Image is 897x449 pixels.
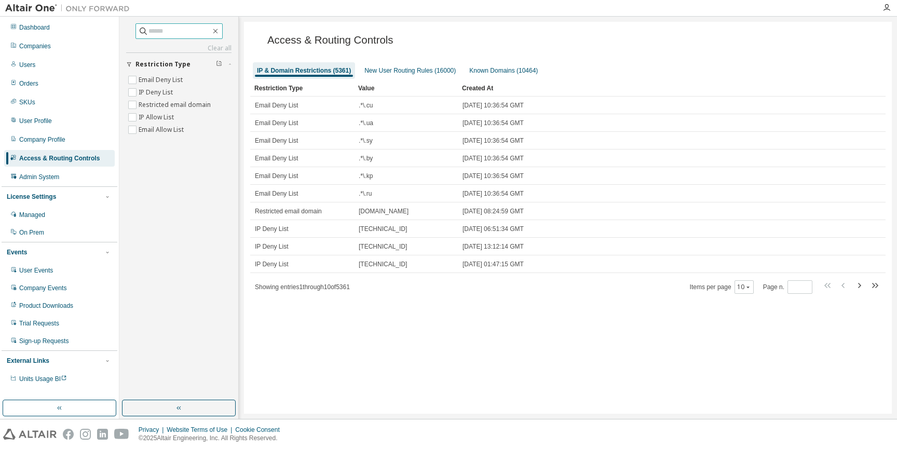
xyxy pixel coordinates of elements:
span: Units Usage BI [19,375,67,383]
span: Email Deny List [255,189,298,198]
span: Showing entries 1 through 10 of 5361 [255,283,350,291]
span: .*\.sy [359,137,373,145]
div: Restriction Type [254,80,350,97]
img: linkedin.svg [97,429,108,440]
div: Orders [19,79,38,88]
div: IP & Domain Restrictions (5361) [257,66,351,75]
div: Known Domains (10464) [469,66,538,75]
div: Created At [462,80,857,97]
button: 10 [737,283,751,291]
div: Dashboard [19,23,50,32]
span: Email Deny List [255,137,298,145]
div: Users [19,61,35,69]
label: Email Deny List [139,74,185,86]
span: IP Deny List [255,225,288,233]
div: Sign-up Requests [19,337,69,345]
img: altair_logo.svg [3,429,57,440]
span: Email Deny List [255,119,298,127]
span: [DATE] 06:51:34 GMT [463,225,524,233]
div: Product Downloads [19,302,73,310]
span: .*\.ru [359,189,372,198]
span: Clear filter [216,60,222,69]
div: External Links [7,357,49,365]
span: Access & Routing Controls [267,34,393,46]
span: [TECHNICAL_ID] [359,260,407,268]
div: Admin System [19,173,59,181]
label: Restricted email domain [139,99,213,111]
img: youtube.svg [114,429,129,440]
span: [DATE] 10:36:54 GMT [463,137,524,145]
div: New User Routing Rules (16000) [364,66,456,75]
div: Events [7,248,27,256]
span: [DATE] 08:24:59 GMT [463,207,524,215]
div: Access & Routing Controls [19,154,100,162]
div: Privacy [139,426,167,434]
label: IP Deny List [139,86,175,99]
div: Website Terms of Use [167,426,235,434]
div: Trial Requests [19,319,59,328]
span: Page n. [763,280,812,294]
img: Altair One [5,3,135,13]
span: .*\.ua [359,119,373,127]
span: [DATE] 10:36:54 GMT [463,101,524,110]
span: .*\.cu [359,101,373,110]
span: Items per page [690,280,754,294]
div: License Settings [7,193,56,201]
span: .*\.by [359,154,373,162]
span: .*\.kp [359,172,373,180]
div: Companies [19,42,51,50]
p: © 2025 Altair Engineering, Inc. All Rights Reserved. [139,434,286,443]
span: IP Deny List [255,242,288,251]
span: [DATE] 01:47:15 GMT [463,260,524,268]
span: [DATE] 10:36:54 GMT [463,154,524,162]
label: IP Allow List [139,111,176,124]
div: Company Events [19,284,66,292]
span: Email Deny List [255,101,298,110]
a: Clear all [126,44,232,52]
span: [DATE] 10:36:54 GMT [463,189,524,198]
button: Restriction Type [126,53,232,76]
span: [DATE] 10:36:54 GMT [463,172,524,180]
img: instagram.svg [80,429,91,440]
span: [DATE] 13:12:14 GMT [463,242,524,251]
span: Email Deny List [255,154,298,162]
div: Value [358,80,454,97]
div: User Events [19,266,53,275]
span: Restriction Type [135,60,191,69]
span: [TECHNICAL_ID] [359,242,407,251]
label: Email Allow List [139,124,186,136]
div: Managed [19,211,45,219]
div: Cookie Consent [235,426,286,434]
div: Company Profile [19,135,65,144]
span: IP Deny List [255,260,288,268]
span: [TECHNICAL_ID] [359,225,407,233]
div: On Prem [19,228,44,237]
span: Restricted email domain [255,207,322,215]
img: facebook.svg [63,429,74,440]
div: SKUs [19,98,35,106]
span: Email Deny List [255,172,298,180]
span: [DOMAIN_NAME] [359,207,409,215]
div: User Profile [19,117,52,125]
span: [DATE] 10:36:54 GMT [463,119,524,127]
